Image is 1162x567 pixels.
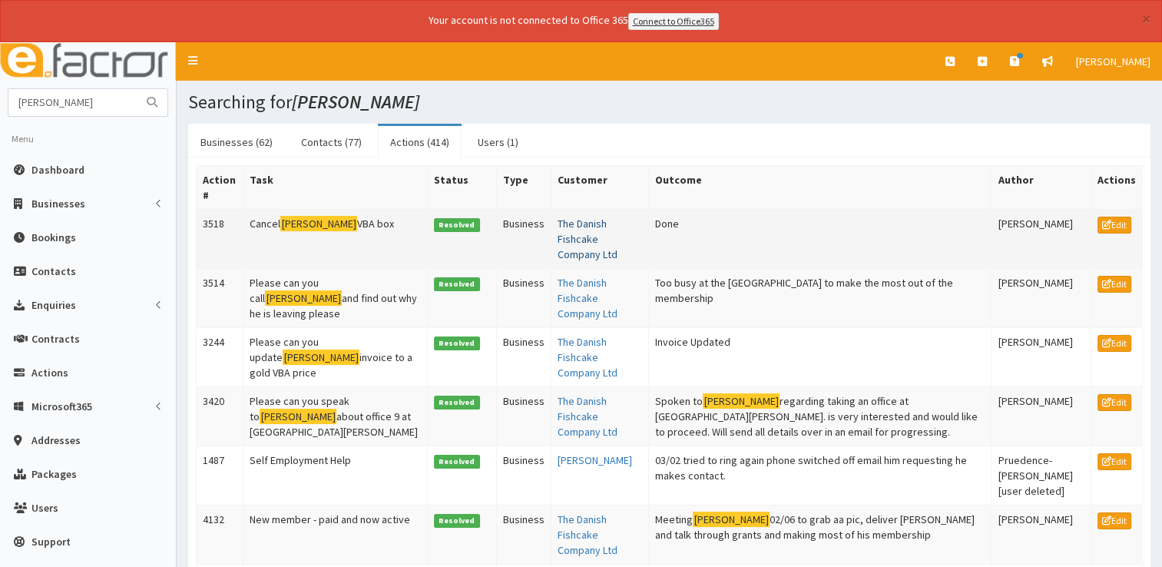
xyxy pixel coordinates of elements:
[1097,217,1131,234] a: Edit
[31,264,76,278] span: Contacts
[243,505,428,564] td: New member - paid and now active
[693,512,770,528] mark: [PERSON_NAME]
[283,350,359,366] mark: [PERSON_NAME]
[434,396,480,409] span: Resolved
[496,209,551,268] td: Business
[992,327,1091,386] td: [PERSON_NAME]
[703,393,780,409] mark: [PERSON_NAME]
[1097,394,1131,411] a: Edit
[551,165,648,209] th: Customer
[649,386,992,446] td: Spoken to regarding taking an office at [GEOGRAPHIC_DATA][PERSON_NAME]. is very interested and wo...
[558,276,617,320] a: The Danish Fishcake Company Ltd
[992,165,1091,209] th: Author
[496,268,551,327] td: Business
[31,366,68,380] span: Actions
[8,89,137,116] input: Search...
[496,386,551,446] td: Business
[31,535,71,549] span: Support
[1097,335,1131,352] a: Edit
[992,446,1091,505] td: Pruedence-[PERSON_NAME] [user deleted]
[197,505,243,564] td: 4132
[243,268,428,327] td: Please can you call and find out why he is leaving please
[434,514,480,528] span: Resolved
[31,433,81,447] span: Addresses
[428,165,497,209] th: Status
[496,446,551,505] td: Business
[1097,512,1131,529] a: Edit
[649,209,992,268] td: Done
[649,446,992,505] td: 03/02 tried to ring again phone switched off email him requesting he makes contact.
[197,386,243,446] td: 3420
[434,218,480,232] span: Resolved
[31,467,77,481] span: Packages
[243,209,428,268] td: Cancel VBA box
[558,453,632,467] a: [PERSON_NAME]
[1097,276,1131,293] a: Edit
[434,277,480,291] span: Resolved
[243,327,428,386] td: Please can you update invoice to a gold VBA price
[558,217,617,261] a: The Danish Fishcake Company Ltd
[243,386,428,446] td: Please can you speak to about office 9 at [GEOGRAPHIC_DATA][PERSON_NAME]
[1064,42,1162,81] a: [PERSON_NAME]
[992,268,1091,327] td: [PERSON_NAME]
[188,92,1150,112] h1: Searching for
[1097,453,1131,470] a: Edit
[434,455,480,469] span: Resolved
[649,327,992,386] td: Invoice Updated
[197,165,243,209] th: Action #
[197,268,243,327] td: 3514
[31,298,76,312] span: Enquiries
[496,165,551,209] th: Type
[197,209,243,268] td: 3518
[378,126,462,158] a: Actions (414)
[243,165,428,209] th: Task
[31,230,76,244] span: Bookings
[124,12,1023,30] div: Your account is not connected to Office 365
[197,446,243,505] td: 1487
[292,90,419,114] i: [PERSON_NAME]
[243,446,428,505] td: Self Employment Help
[465,126,531,158] a: Users (1)
[992,386,1091,446] td: [PERSON_NAME]
[558,394,617,439] a: The Danish Fishcake Company Ltd
[260,409,336,425] mark: [PERSON_NAME]
[992,209,1091,268] td: [PERSON_NAME]
[197,327,243,386] td: 3244
[31,197,85,211] span: Businesses
[649,268,992,327] td: Too busy at the [GEOGRAPHIC_DATA] to make the most out of the membership
[31,332,80,346] span: Contracts
[649,505,992,564] td: Meeting 02/06 to grab aa pic, deliver [PERSON_NAME] and talk through grants and making most of hi...
[31,400,92,413] span: Microsoft365
[496,505,551,564] td: Business
[649,165,992,209] th: Outcome
[188,126,285,158] a: Businesses (62)
[289,126,374,158] a: Contacts (77)
[31,501,58,515] span: Users
[558,335,617,380] a: The Danish Fishcake Company Ltd
[558,512,617,557] a: The Danish Fishcake Company Ltd
[496,327,551,386] td: Business
[280,216,357,232] mark: [PERSON_NAME]
[1091,165,1142,209] th: Actions
[1142,11,1150,27] button: ×
[265,290,342,307] mark: [PERSON_NAME]
[992,505,1091,564] td: [PERSON_NAME]
[434,337,480,350] span: Resolved
[31,163,84,177] span: Dashboard
[1076,55,1150,68] span: [PERSON_NAME]
[628,13,719,30] a: Connect to Office365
